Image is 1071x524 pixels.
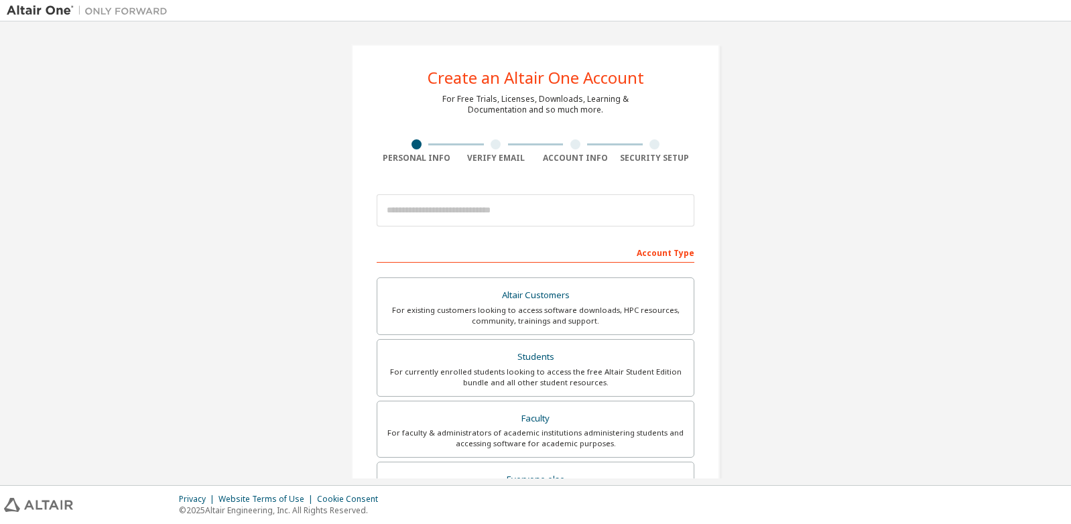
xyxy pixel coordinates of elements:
[385,409,686,428] div: Faculty
[535,153,615,163] div: Account Info
[385,348,686,367] div: Students
[377,241,694,263] div: Account Type
[385,286,686,305] div: Altair Customers
[317,494,386,505] div: Cookie Consent
[179,494,218,505] div: Privacy
[218,494,317,505] div: Website Terms of Use
[385,305,686,326] div: For existing customers looking to access software downloads, HPC resources, community, trainings ...
[377,153,456,163] div: Personal Info
[615,153,695,163] div: Security Setup
[442,94,629,115] div: For Free Trials, Licenses, Downloads, Learning & Documentation and so much more.
[456,153,536,163] div: Verify Email
[179,505,386,516] p: © 2025 Altair Engineering, Inc. All Rights Reserved.
[4,498,73,512] img: altair_logo.svg
[7,4,174,17] img: Altair One
[385,470,686,489] div: Everyone else
[385,428,686,449] div: For faculty & administrators of academic institutions administering students and accessing softwa...
[385,367,686,388] div: For currently enrolled students looking to access the free Altair Student Edition bundle and all ...
[428,70,644,86] div: Create an Altair One Account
